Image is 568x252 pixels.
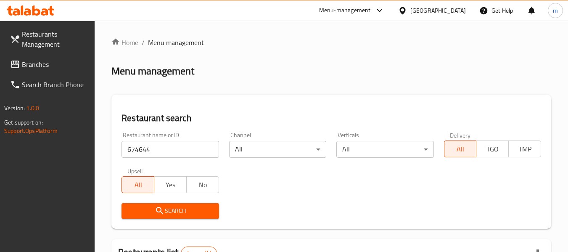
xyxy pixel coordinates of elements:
[4,103,25,114] span: Version:
[336,141,433,158] div: All
[158,179,183,191] span: Yes
[111,64,194,78] h2: Menu management
[4,117,43,128] span: Get support on:
[3,54,95,74] a: Branches
[127,168,143,174] label: Upsell
[186,176,219,193] button: No
[3,24,95,54] a: Restaurants Management
[450,132,471,138] label: Delivery
[3,74,95,95] a: Search Branch Phone
[480,143,505,155] span: TGO
[448,143,473,155] span: All
[111,37,551,48] nav: breadcrumb
[512,143,538,155] span: TMP
[22,29,88,49] span: Restaurants Management
[154,176,187,193] button: Yes
[125,179,151,191] span: All
[122,203,219,219] button: Search
[476,141,509,157] button: TGO
[142,37,145,48] li: /
[111,37,138,48] a: Home
[128,206,212,216] span: Search
[410,6,466,15] div: [GEOGRAPHIC_DATA]
[4,125,58,136] a: Support.OpsPlatform
[22,59,88,69] span: Branches
[508,141,541,157] button: TMP
[122,141,219,158] input: Search for restaurant name or ID..
[148,37,204,48] span: Menu management
[444,141,477,157] button: All
[190,179,216,191] span: No
[122,112,541,125] h2: Restaurant search
[553,6,558,15] span: m
[22,80,88,90] span: Search Branch Phone
[229,141,326,158] div: All
[319,5,371,16] div: Menu-management
[26,103,39,114] span: 1.0.0
[122,176,154,193] button: All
